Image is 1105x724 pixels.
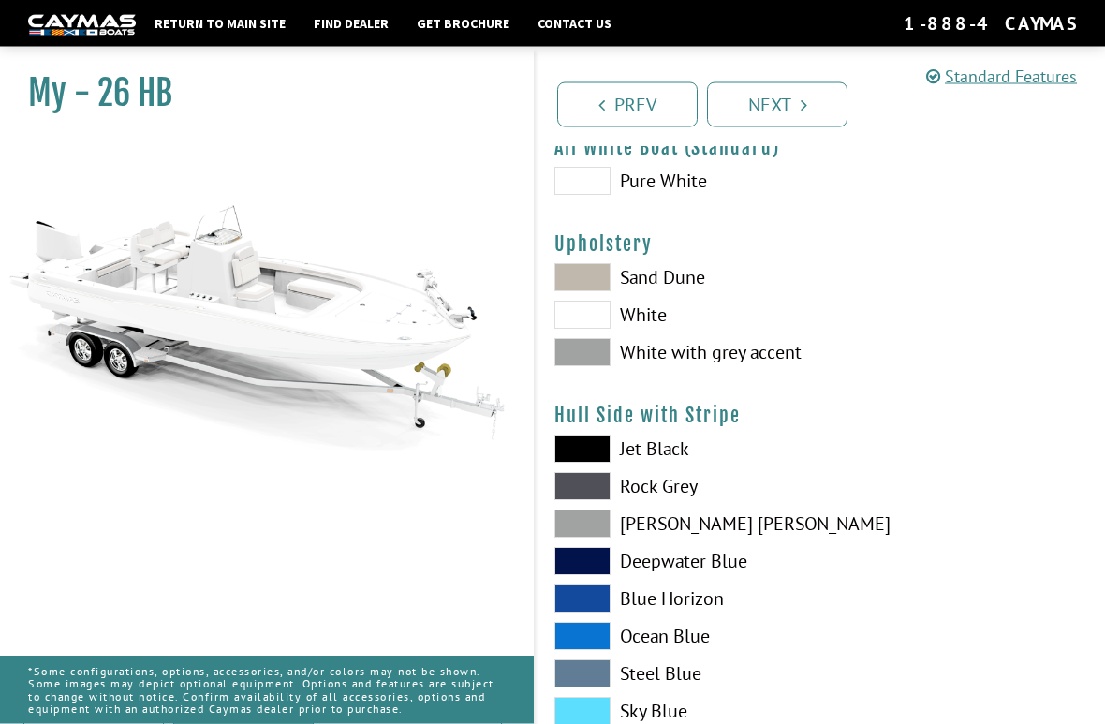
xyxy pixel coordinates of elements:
[904,11,1077,36] div: 1-888-4CAYMAS
[528,11,621,36] a: Contact Us
[707,82,847,127] a: Next
[28,656,506,724] p: *Some configurations, options, accessories, and/or colors may not be shown. Some images may depic...
[557,82,698,127] a: Prev
[28,15,136,35] img: white-logo-c9c8dbefe5ff5ceceb0f0178aa75bf4bb51f6bca0971e226c86eb53dfe498488.png
[554,302,802,330] label: White
[407,11,519,36] a: Get Brochure
[304,11,398,36] a: Find Dealer
[554,510,802,539] label: [PERSON_NAME] [PERSON_NAME]
[554,585,802,613] label: Blue Horizon
[554,548,802,576] label: Deepwater Blue
[552,80,1105,127] ul: Pagination
[554,264,802,292] label: Sand Dune
[28,72,487,114] h1: My - 26 HB
[554,233,1086,257] h4: Upholstery
[145,11,295,36] a: Return to main site
[554,623,802,651] label: Ocean Blue
[926,66,1077,87] a: Standard Features
[554,339,802,367] label: White with grey accent
[554,473,802,501] label: Rock Grey
[554,405,1086,428] h4: Hull Side with Stripe
[554,436,802,464] label: Jet Black
[554,137,1086,160] h4: All White Boat (Standard)
[554,660,802,688] label: Steel Blue
[554,168,802,196] label: Pure White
